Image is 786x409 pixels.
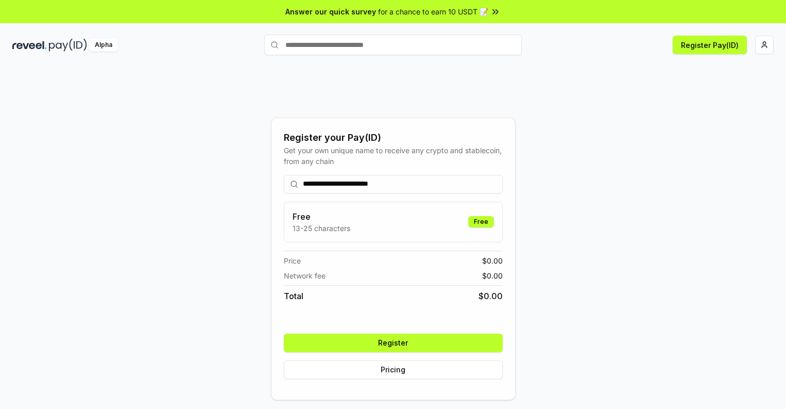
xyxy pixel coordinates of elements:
[284,361,503,379] button: Pricing
[284,334,503,352] button: Register
[284,130,503,145] div: Register your Pay(ID)
[284,290,303,302] span: Total
[479,290,503,302] span: $ 0.00
[293,210,350,223] h3: Free
[293,223,350,234] p: 13-25 characters
[482,255,503,266] span: $ 0.00
[284,270,326,281] span: Network fee
[49,39,87,52] img: pay_id
[284,255,301,266] span: Price
[285,6,376,17] span: Answer our quick survey
[12,39,47,52] img: reveel_dark
[673,36,747,54] button: Register Pay(ID)
[468,216,494,227] div: Free
[89,39,118,52] div: Alpha
[482,270,503,281] span: $ 0.00
[378,6,488,17] span: for a chance to earn 10 USDT 📝
[284,145,503,167] div: Get your own unique name to receive any crypto and stablecoin, from any chain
